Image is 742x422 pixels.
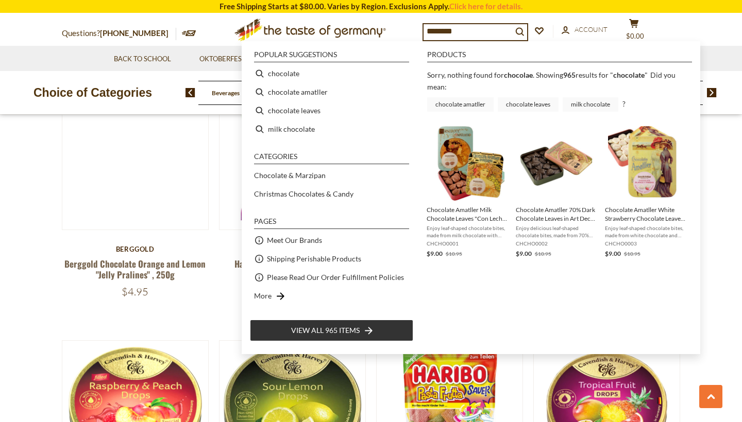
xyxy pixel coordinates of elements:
li: Chocolate Amatller Milk Chocolate Leaves "Con Leche" in Art Deco Gift Tin, 2.1 oz [423,122,512,263]
span: CHCHO0002 [516,240,597,247]
li: Chocolate Amatller White Strawberry Chocolate Leaves in Art Deco Gift TIn, 2.1 oz [601,122,690,263]
a: Meet Our Brands [267,234,322,246]
a: [PHONE_NUMBER] [100,28,168,38]
span: Did you mean: ? [427,71,676,108]
li: Shipping Perishable Products [250,250,413,268]
a: chocolate [613,71,645,79]
div: Haribo [219,245,366,253]
li: Categories [254,153,409,164]
span: Showing results for " " [536,71,648,79]
a: Christmas Chocolates & Candy [254,188,353,200]
a: Chocolate Amatller 70% Dark Chocolate Leaves in Art Deco Gift Tin, 2.1 ozEnjoy delicious leaf-sha... [516,126,597,259]
span: Enjoy leaf-shaped chocolate bites, made from white chocolate and strawberry inclusions. A delight... [605,224,686,239]
b: chocolae [504,71,533,79]
div: Berggold [62,245,209,253]
li: milk chocolate [250,120,413,138]
li: Popular suggestions [254,51,409,62]
span: $9.00 [605,250,621,257]
span: Sorry, nothing found for . [427,71,534,79]
li: Pages [254,218,409,229]
a: chocolate leaves [498,97,559,112]
li: chocolate [250,64,413,83]
span: Chocolate Amatller White Strawberry Chocolate Leaves in Art Deco Gift TIn, 2.1 oz [605,205,686,223]
span: CHCHO0003 [605,240,686,247]
button: $0.00 [618,19,649,44]
img: Haribo "Wild Strawberries" Sour Gummies, 175g - Made in Germany [220,84,365,230]
a: Beverages [212,89,240,97]
a: Oktoberfest [199,54,252,65]
a: Berggold Chocolate Orange and Lemon "Jelly Pralines" , 250g [64,257,206,281]
li: View all 965 items [250,320,413,341]
span: Enjoy leaf-shaped chocolate bites, made from milk chocolate with caramel cream (con leche). A del... [427,224,508,239]
p: Questions? [62,27,176,40]
a: Click here for details. [449,2,522,11]
li: Meet Our Brands [250,231,413,250]
span: $10.95 [535,251,551,257]
li: More [250,287,413,305]
li: Chocolate Amatller 70% Dark Chocolate Leaves in Art Deco Gift Tin, 2.1 oz [512,122,601,263]
a: Account [562,24,608,36]
li: chocolate amatller [250,83,413,101]
span: $9.00 [427,250,443,257]
span: View all 965 items [291,325,360,336]
span: $9.00 [516,250,532,257]
a: Chocolate Amatller Milk Chocolate Leaves "Con Leche" in Art Deco Gift Tin, 2.1 ozEnjoy leaf-shape... [427,126,508,259]
a: Chocolate & Marzipan [254,169,326,181]
li: Chocolate & Marzipan [250,166,413,185]
img: previous arrow [185,88,195,97]
img: next arrow [707,88,717,97]
b: 965 [563,71,576,79]
li: Please Read Our Order Fulfillment Policies [250,268,413,287]
a: Shipping Perishable Products [267,253,361,265]
span: Chocolate Amatller 70% Dark Chocolate Leaves in Art Deco Gift Tin, 2.1 oz [516,205,597,223]
span: Enjoy delicious leaf-shaped chocolate bites, made from 70% cocoa chocolate. Made using traditiona... [516,224,597,239]
a: Back to School [114,54,171,65]
span: $10.95 [624,251,640,257]
li: chocolate leaves [250,101,413,120]
span: Chocolate Amatller Milk Chocolate Leaves "Con Leche" in Art Deco Gift Tin, 2.1 oz [427,205,508,223]
div: Instant Search Results [242,41,700,354]
span: CHCHO0001 [427,240,508,247]
li: Christmas Chocolates & Candy [250,185,413,203]
span: Account [575,25,608,33]
a: Haribo "Wild Strawberries" Sour Gummies, 175g - Made in [GEOGRAPHIC_DATA] [234,257,350,292]
span: $10.95 [446,251,462,257]
a: milk chocolate [563,97,618,112]
li: Products [427,51,692,62]
span: $0.00 [626,32,644,40]
a: chocolate amatller [427,97,494,112]
a: Please Read Our Order Fulfillment Policies [267,271,404,283]
span: $4.95 [122,285,148,298]
a: Chocolate Amatller White Strawberry Chocolate Leaves in Art Deco Gift TIn, 2.1 ozEnjoy leaf-shape... [605,126,686,259]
